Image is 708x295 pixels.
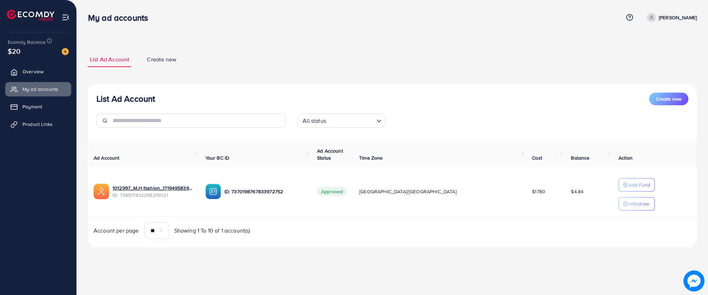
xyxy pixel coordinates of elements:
[659,13,697,22] p: [PERSON_NAME]
[90,55,129,63] span: List Ad Account
[224,187,306,196] p: ID: 7370198767833972752
[571,154,589,161] span: Balance
[629,181,650,189] p: Add Fund
[147,55,176,63] span: Create new
[174,227,250,235] span: Showing 1 To 10 of 1 account(s)
[619,197,655,210] button: Withdraw
[8,39,46,46] span: Ecomdy Balance
[5,100,71,114] a: Payment
[644,13,697,22] a: [PERSON_NAME]
[317,187,347,196] span: Approved
[359,188,457,195] span: [GEOGRAPHIC_DATA]/[GEOGRAPHIC_DATA]
[94,227,139,235] span: Account per page
[571,188,584,195] span: $4.84
[649,93,688,105] button: Create new
[359,154,383,161] span: Time Zone
[96,94,155,104] h3: List Ad Account
[22,121,53,128] span: Product Links
[532,188,545,195] span: $1780
[532,154,542,161] span: Cost
[62,13,70,21] img: menu
[656,95,681,102] span: Create new
[5,117,71,131] a: Product Links
[301,116,328,126] span: All status
[5,65,71,79] a: Overview
[205,184,221,199] img: ic-ba-acc.ded83a64.svg
[683,270,704,291] img: image
[88,13,154,23] h3: My ad accounts
[317,147,343,161] span: Ad Account Status
[619,154,633,161] span: Action
[22,68,43,75] span: Overview
[94,154,120,161] span: Ad Account
[205,154,230,161] span: Your BC ID
[328,114,374,126] input: Search for option
[22,103,42,110] span: Payment
[7,10,54,21] img: logo
[113,192,194,199] span: ID: 7385178322982191121
[629,200,649,208] p: Withdraw
[113,185,194,199] div: <span class='underline'>1012997_M.H fashion_1719495839504</span></br>7385178322982191121
[94,184,109,199] img: ic-ads-acc.e4c84228.svg
[8,46,20,56] span: $20
[62,48,69,55] img: image
[22,86,58,93] span: My ad accounts
[619,178,655,192] button: Add Fund
[5,82,71,96] a: My ad accounts
[113,185,194,192] a: 1012997_M.H fashion_1719495839504
[297,114,385,128] div: Search for option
